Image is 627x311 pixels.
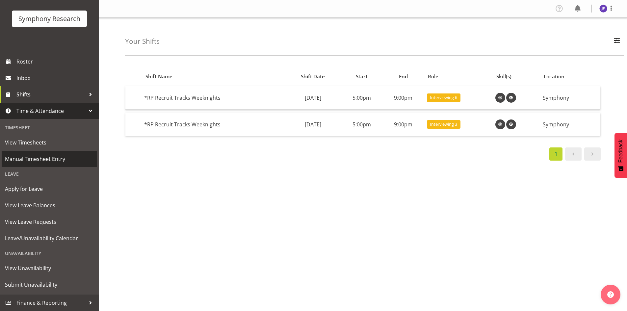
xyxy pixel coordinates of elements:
[16,73,95,83] span: Inbox
[5,154,94,164] span: Manual Timesheet Entry
[399,73,408,80] span: End
[618,140,624,163] span: Feedback
[2,197,97,214] a: View Leave Balances
[142,86,285,110] td: *RP Recruit Tracks Weeknights
[544,73,564,80] span: Location
[2,167,97,181] div: Leave
[2,246,97,260] div: Unavailability
[599,5,607,13] img: judith-partridge11888.jpg
[16,106,86,116] span: Time & Attendance
[382,113,424,136] td: 9:00pm
[5,263,94,273] span: View Unavailability
[301,73,325,80] span: Shift Date
[607,291,614,298] img: help-xxl-2.png
[2,230,97,246] a: Leave/Unavailability Calendar
[16,57,95,66] span: Roster
[285,113,341,136] td: [DATE]
[341,86,382,110] td: 5:00pm
[341,113,382,136] td: 5:00pm
[356,73,368,80] span: Start
[16,90,86,99] span: Shifts
[5,184,94,194] span: Apply for Leave
[430,94,457,101] span: Interviewing 6
[540,86,600,110] td: Symphony
[610,34,624,49] button: Filter Employees
[125,38,160,45] h4: Your Shifts
[2,260,97,276] a: View Unavailability
[18,14,80,24] div: Symphony Research
[430,121,457,127] span: Interviewing 3
[5,138,94,147] span: View Timesheets
[2,151,97,167] a: Manual Timesheet Entry
[540,113,600,136] td: Symphony
[5,217,94,227] span: View Leave Requests
[614,133,627,178] button: Feedback - Show survey
[2,214,97,230] a: View Leave Requests
[142,113,285,136] td: *RP Recruit Tracks Weeknights
[285,86,341,110] td: [DATE]
[145,73,172,80] span: Shift Name
[2,121,97,134] div: Timesheet
[382,86,424,110] td: 9:00pm
[5,233,94,243] span: Leave/Unavailability Calendar
[16,298,86,308] span: Finance & Reporting
[428,73,438,80] span: Role
[2,276,97,293] a: Submit Unavailability
[496,73,511,80] span: Skill(s)
[2,181,97,197] a: Apply for Leave
[5,280,94,290] span: Submit Unavailability
[5,200,94,210] span: View Leave Balances
[2,134,97,151] a: View Timesheets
